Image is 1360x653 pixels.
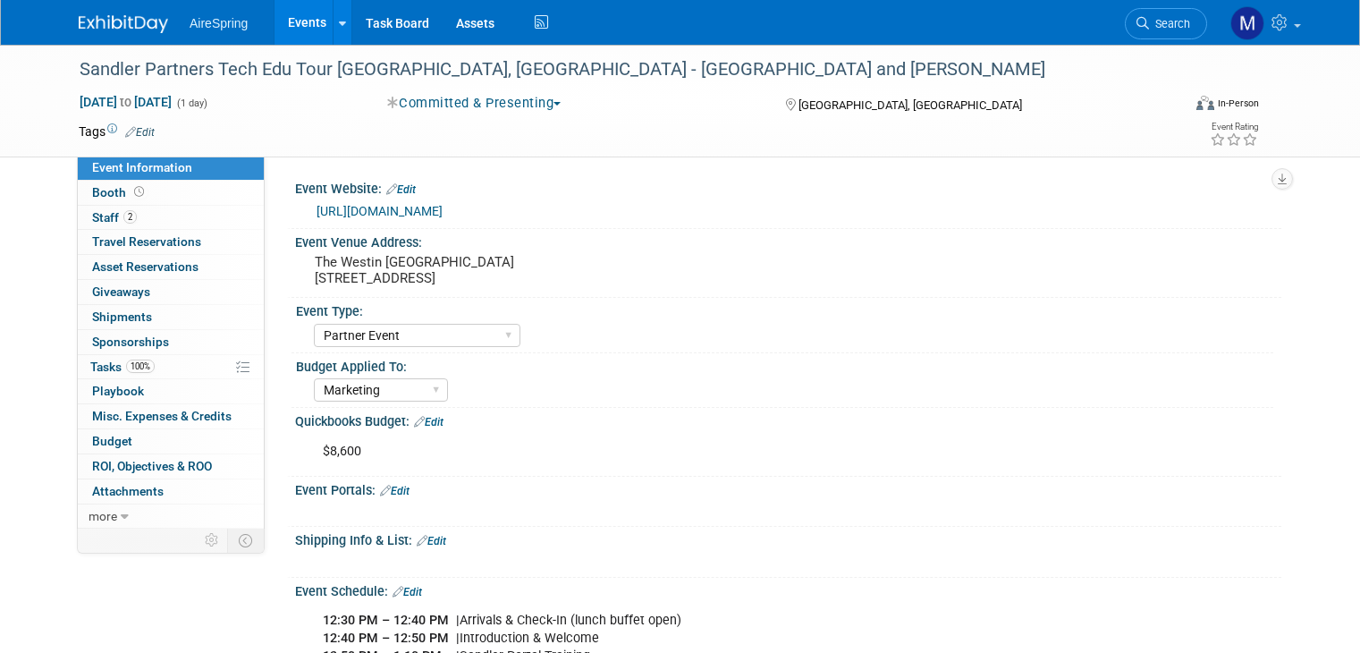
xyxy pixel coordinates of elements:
a: Edit [386,183,416,196]
a: Tasks100% [78,355,264,379]
span: to [117,95,134,109]
img: Matthew Peck [1230,6,1264,40]
b: 12:40 PM – 12:50 PM | [323,631,460,646]
div: In-Person [1217,97,1259,110]
a: Edit [417,535,446,547]
span: [DATE] [DATE] [79,94,173,110]
a: Misc. Expenses & Credits [78,404,264,428]
span: 100% [126,360,155,373]
div: Event Type: [296,298,1273,320]
div: Quickbooks Budget: [295,408,1281,431]
div: Event Portals: [295,477,1281,500]
div: Event Rating [1210,123,1258,131]
a: Staff2 [78,206,264,230]
a: Search [1125,8,1207,39]
span: Budget [92,434,132,448]
a: Edit [380,485,410,497]
a: Sponsorships [78,330,264,354]
span: [GEOGRAPHIC_DATA], [GEOGRAPHIC_DATA] [798,98,1022,112]
span: AireSpring [190,16,248,30]
b: 12:30 PM – 12:40 PM | [323,613,460,628]
span: Staff [92,210,137,225]
td: Personalize Event Tab Strip [197,529,228,552]
span: Shipments [92,310,152,324]
img: Format-Inperson.png [1196,96,1214,110]
a: Giveaways [78,280,264,304]
div: Event Venue Address: [295,229,1281,251]
a: more [78,505,264,529]
a: Booth [78,181,264,205]
span: Booth not reserved yet [131,185,148,199]
a: [URL][DOMAIN_NAME] [317,204,443,218]
div: Shipping Info & List: [295,527,1281,550]
div: Event Format [1085,93,1259,120]
a: Budget [78,429,264,454]
span: Sponsorships [92,335,169,349]
span: Attachments [92,484,164,498]
a: Playbook [78,379,264,403]
a: Shipments [78,305,264,329]
span: 2 [123,210,137,224]
span: Giveaways [92,284,150,299]
img: ExhibitDay [79,15,168,33]
a: Asset Reservations [78,255,264,279]
div: Event Schedule: [295,578,1281,601]
a: ROI, Objectives & ROO [78,454,264,479]
a: Edit [393,586,422,598]
span: Tasks [90,360,155,374]
div: Budget Applied To: [296,353,1273,376]
span: Event Information [92,160,192,174]
span: Booth [92,185,148,199]
a: Edit [125,126,155,139]
a: Attachments [78,479,264,504]
td: Tags [79,123,155,140]
button: Committed & Presenting [381,94,569,113]
a: Edit [414,416,443,428]
a: Travel Reservations [78,230,264,254]
span: Search [1149,17,1190,30]
div: Sandler Partners Tech Edu Tour [GEOGRAPHIC_DATA], [GEOGRAPHIC_DATA] - [GEOGRAPHIC_DATA] and [PERS... [73,54,1159,86]
span: Misc. Expenses & Credits [92,409,232,423]
span: Asset Reservations [92,259,199,274]
td: Toggle Event Tabs [228,529,265,552]
span: ROI, Objectives & ROO [92,459,212,473]
pre: The Westin [GEOGRAPHIC_DATA] [STREET_ADDRESS] [315,254,687,286]
a: Event Information [78,156,264,180]
div: $8,600 [310,434,1090,470]
span: Travel Reservations [92,234,201,249]
span: more [89,509,117,523]
span: (1 day) [175,98,207,109]
span: Playbook [92,384,144,398]
div: Event Website: [295,175,1281,199]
